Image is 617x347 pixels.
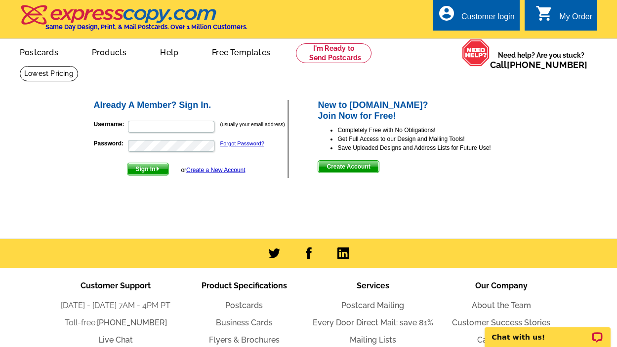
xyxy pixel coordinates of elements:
[438,11,515,23] a: account_circle Customer login
[535,11,592,23] a: shopping_cart My Order
[559,12,592,26] div: My Order
[45,23,247,31] h4: Same Day Design, Print, & Mail Postcards. Over 1 Million Customers.
[220,140,264,146] a: Forgot Password?
[507,60,587,70] a: [PHONE_NUMBER]
[318,100,525,121] h2: New to [DOMAIN_NAME]? Join Now for Free!
[337,135,525,143] li: Get Full Access to our Design and Mailing Tools!
[94,139,127,148] label: Password:
[94,100,288,111] h2: Already A Member? Sign In.
[337,143,525,152] li: Save Uploaded Designs and Address Lists for Future Use!
[216,318,273,327] a: Business Cards
[337,126,525,135] li: Completely Free with No Obligations!
[98,335,133,345] a: Live Chat
[20,12,247,31] a: Same Day Design, Print, & Mail Postcards. Over 1 Million Customers.
[461,12,515,26] div: Customer login
[144,40,194,63] a: Help
[341,301,404,310] a: Postcard Mailing
[220,121,285,127] small: (usually your email address)
[81,281,151,290] span: Customer Support
[97,318,167,327] a: [PHONE_NUMBER]
[94,120,127,129] label: Username:
[478,316,617,347] iframe: LiveChat chat widget
[51,317,180,329] li: Toll-free:
[438,4,455,22] i: account_circle
[127,163,168,175] span: Sign In
[490,50,592,70] span: Need help? Are you stuck?
[51,300,180,312] li: [DATE] - [DATE] 7AM - 4PM PT
[535,4,553,22] i: shopping_cart
[4,40,74,63] a: Postcards
[186,167,245,173] a: Create a New Account
[452,318,550,327] a: Customer Success Stories
[156,167,160,171] img: button-next-arrow-white.png
[472,301,531,310] a: About the Team
[357,281,389,290] span: Services
[462,39,490,67] img: help
[209,335,280,345] a: Flyers & Brochures
[350,335,396,345] a: Mailing Lists
[318,161,378,173] span: Create Account
[313,318,433,327] a: Every Door Direct Mail: save 81%
[318,160,379,173] button: Create Account
[477,335,526,345] a: Case Studies
[225,301,263,310] a: Postcards
[76,40,143,63] a: Products
[127,163,169,175] button: Sign In
[181,166,245,174] div: or
[202,281,287,290] span: Product Specifications
[196,40,286,63] a: Free Templates
[475,281,528,290] span: Our Company
[490,60,587,70] span: Call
